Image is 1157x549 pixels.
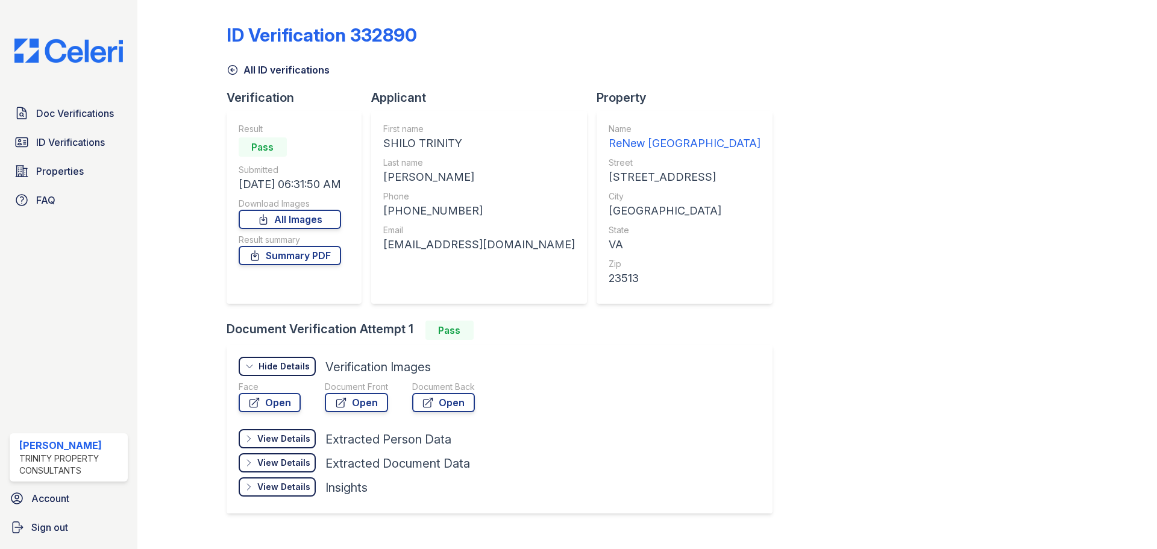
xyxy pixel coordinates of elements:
div: Verification Images [325,359,431,375]
div: Name [609,123,760,135]
div: Face [239,381,301,393]
div: [PERSON_NAME] [19,438,123,453]
div: Document Front [325,381,388,393]
div: Last name [383,157,575,169]
div: VA [609,236,760,253]
div: Submitted [239,164,341,176]
div: Hide Details [259,360,310,372]
iframe: chat widget [1106,501,1145,537]
div: Insights [325,479,368,496]
div: First name [383,123,575,135]
div: 23513 [609,270,760,287]
div: ID Verification 332890 [227,24,417,46]
div: Document Back [412,381,475,393]
div: [EMAIL_ADDRESS][DOMAIN_NAME] [383,236,575,253]
div: [PHONE_NUMBER] [383,202,575,219]
a: Open [239,393,301,412]
div: State [609,224,760,236]
div: Extracted Document Data [325,455,470,472]
div: Result summary [239,234,341,246]
a: Open [412,393,475,412]
div: City [609,190,760,202]
div: View Details [257,481,310,493]
a: ID Verifications [10,130,128,154]
a: Properties [10,159,128,183]
img: CE_Logo_Blue-a8612792a0a2168367f1c8372b55b34899dd931a85d93a1a3d3e32e68fde9ad4.png [5,39,133,63]
span: Doc Verifications [36,106,114,121]
div: Trinity Property Consultants [19,453,123,477]
div: Download Images [239,198,341,210]
div: View Details [257,433,310,445]
div: ReNew [GEOGRAPHIC_DATA] [609,135,760,152]
a: All ID verifications [227,63,330,77]
a: Account [5,486,133,510]
div: Verification [227,89,371,106]
div: Extracted Person Data [325,431,451,448]
div: Property [597,89,782,106]
div: Zip [609,258,760,270]
div: Document Verification Attempt 1 [227,321,782,340]
div: Phone [383,190,575,202]
a: Doc Verifications [10,101,128,125]
div: View Details [257,457,310,469]
a: Sign out [5,515,133,539]
div: [DATE] 06:31:50 AM [239,176,341,193]
div: Pass [239,137,287,157]
div: Result [239,123,341,135]
div: Applicant [371,89,597,106]
a: Open [325,393,388,412]
div: [GEOGRAPHIC_DATA] [609,202,760,219]
a: Summary PDF [239,246,341,265]
div: [STREET_ADDRESS] [609,169,760,186]
span: ID Verifications [36,135,105,149]
a: Name ReNew [GEOGRAPHIC_DATA] [609,123,760,152]
div: Pass [425,321,474,340]
div: SHILO TRINITY [383,135,575,152]
div: [PERSON_NAME] [383,169,575,186]
span: Account [31,491,69,506]
span: Sign out [31,520,68,535]
a: All Images [239,210,341,229]
span: FAQ [36,193,55,207]
div: Email [383,224,575,236]
div: Street [609,157,760,169]
span: Properties [36,164,84,178]
a: FAQ [10,188,128,212]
